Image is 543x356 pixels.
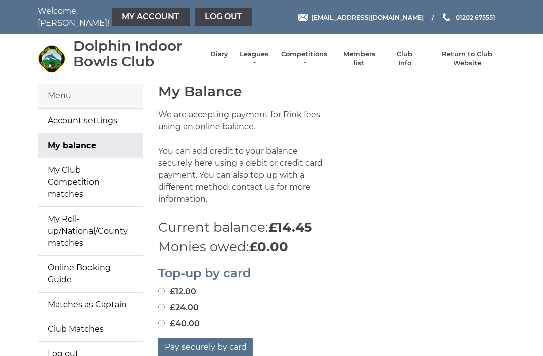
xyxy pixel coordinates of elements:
a: My balance [38,133,143,158]
div: Dolphin Indoor Bowls Club [73,38,200,69]
a: Email [EMAIL_ADDRESS][DOMAIN_NAME] [298,13,424,22]
a: Return to Club Website [429,50,505,68]
strong: £0.00 [249,239,288,255]
a: Leagues [238,50,270,68]
h1: My Balance [158,84,505,99]
a: My Roll-up/National/County matches [38,207,143,255]
span: [EMAIL_ADDRESS][DOMAIN_NAME] [312,13,424,21]
label: £24.00 [158,302,199,314]
a: Log out [195,8,252,26]
label: £12.00 [158,286,196,298]
a: Club Matches [38,317,143,341]
nav: Welcome, [PERSON_NAME]! [38,5,224,29]
h2: Top-up by card [158,267,505,280]
img: Dolphin Indoor Bowls Club [38,45,65,73]
strong: £14.45 [268,219,312,235]
p: Monies owed: [158,237,505,257]
a: Competitions [280,50,328,68]
a: Diary [210,50,228,59]
p: We are accepting payment for Rink fees using an online balance. You can add credit to your balanc... [158,109,324,218]
a: My Account [112,8,190,26]
p: Current balance: [158,218,505,237]
img: Email [298,14,308,21]
a: My Club Competition matches [38,158,143,206]
div: Menu [38,84,143,108]
span: 01202 675551 [456,13,495,21]
a: Account settings [38,109,143,133]
a: Club Info [390,50,419,68]
a: Matches as Captain [38,293,143,317]
label: £40.00 [158,318,200,330]
input: £24.00 [158,304,165,310]
input: £12.00 [158,288,165,294]
a: Phone us 01202 675551 [441,13,495,22]
img: Phone us [443,13,450,21]
a: Online Booking Guide [38,256,143,292]
a: Members list [338,50,380,68]
input: £40.00 [158,320,165,326]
